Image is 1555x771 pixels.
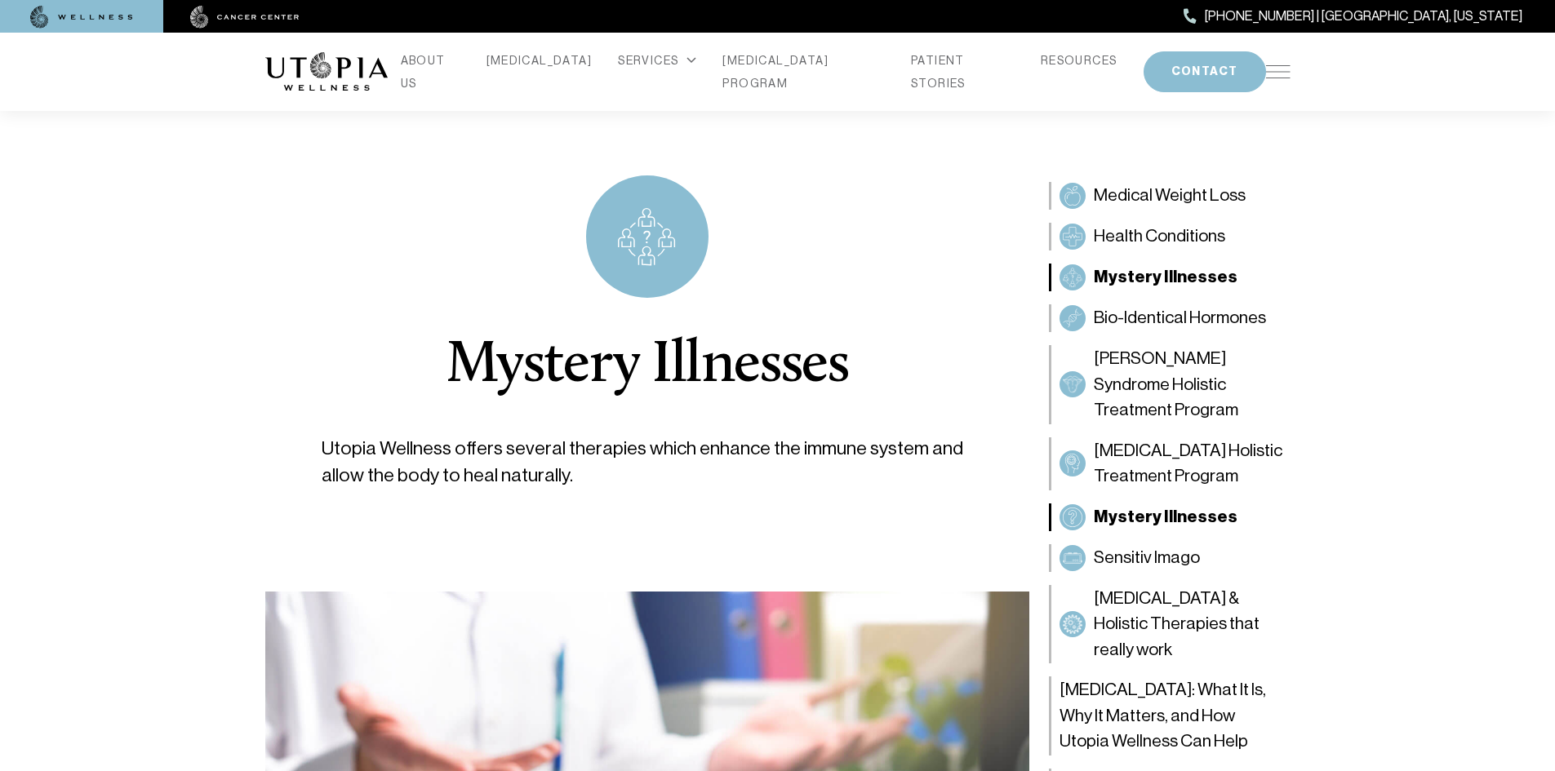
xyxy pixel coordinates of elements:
[1184,6,1522,27] a: [PHONE_NUMBER] | [GEOGRAPHIC_DATA], [US_STATE]
[1094,586,1282,663] span: [MEDICAL_DATA] & Holistic Therapies that really work
[1060,677,1282,755] span: [MEDICAL_DATA]: What It Is, Why It Matters, and How Utopia Wellness Can Help
[1063,268,1082,287] img: Mystery Illnesses
[190,6,300,29] img: cancer center
[1063,614,1082,634] img: Long COVID & Holistic Therapies that really work
[1049,345,1291,424] a: Sjögren’s Syndrome Holistic Treatment Program[PERSON_NAME] Syndrome Holistic Treatment Program
[1094,305,1266,331] span: Bio-Identical Hormones
[1063,374,1082,394] img: Sjögren’s Syndrome Holistic Treatment Program
[1094,224,1225,250] span: Health Conditions
[1049,304,1291,332] a: Bio-Identical HormonesBio-Identical Hormones
[1063,454,1082,473] img: Dementia Holistic Treatment Program
[1094,438,1282,490] span: [MEDICAL_DATA] Holistic Treatment Program
[1094,504,1237,530] span: Mystery Illnesses
[1049,544,1291,572] a: Sensitiv ImagoSensitiv Imago
[1094,183,1246,209] span: Medical Weight Loss
[1049,223,1291,250] a: Health ConditionsHealth Conditions
[911,49,1015,95] a: PATIENT STORIES
[486,49,593,72] a: [MEDICAL_DATA]
[322,435,972,490] p: Utopia Wellness offers several therapies which enhance the immune system and allow the body to he...
[401,49,460,95] a: ABOUT US
[1049,264,1291,291] a: Mystery IllnessesMystery Illnesses
[1266,65,1291,78] img: icon-hamburger
[618,49,696,72] div: SERVICES
[1205,6,1522,27] span: [PHONE_NUMBER] | [GEOGRAPHIC_DATA], [US_STATE]
[30,6,133,29] img: wellness
[1041,49,1117,72] a: RESOURCES
[1049,182,1291,210] a: Medical Weight LossMedical Weight Loss
[618,207,675,266] img: icon
[1049,503,1291,531] a: Mystery IllnessesMystery Illnesses
[722,49,885,95] a: [MEDICAL_DATA] PROGRAM
[265,52,388,91] img: logo
[446,337,849,396] h1: Mystery Illnesses
[1144,51,1266,92] button: CONTACT
[1049,676,1291,755] a: [MEDICAL_DATA]: What It Is, Why It Matters, and How Utopia Wellness Can Help
[1094,264,1237,290] span: Mystery Illnesses
[1094,346,1282,423] span: [PERSON_NAME] Syndrome Holistic Treatment Program
[1049,437,1291,490] a: Dementia Holistic Treatment Program[MEDICAL_DATA] Holistic Treatment Program
[1094,545,1200,571] span: Sensitiv Imago
[1063,308,1082,328] img: Bio-Identical Hormones
[1049,585,1291,664] a: Long COVID & Holistic Therapies that really work[MEDICAL_DATA] & Holistic Therapies that really work
[1063,507,1082,527] img: Mystery Illnesses
[1063,548,1082,568] img: Sensitiv Imago
[1063,186,1082,206] img: Medical Weight Loss
[1063,227,1082,246] img: Health Conditions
